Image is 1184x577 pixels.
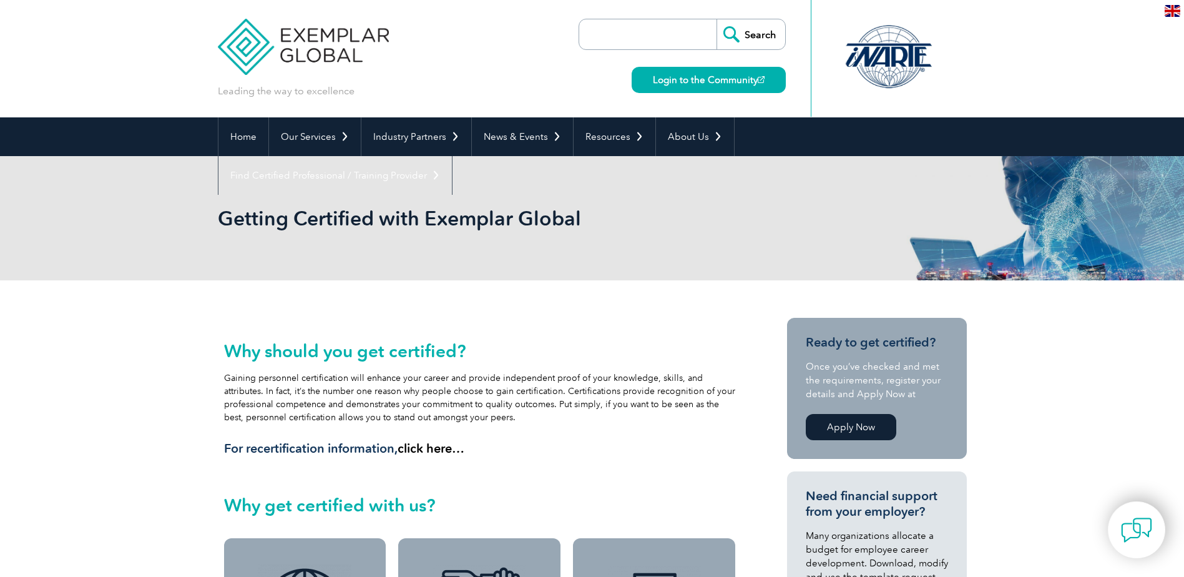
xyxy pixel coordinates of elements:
h3: Need financial support from your employer? [806,488,948,520]
div: Gaining personnel certification will enhance your career and provide independent proof of your kn... [224,341,736,456]
h2: Why should you get certified? [224,341,736,361]
h1: Getting Certified with Exemplar Global [218,206,697,230]
a: Our Services [269,117,361,156]
a: Apply Now [806,414,896,440]
p: Once you’ve checked and met the requirements, register your details and Apply Now at [806,360,948,401]
h2: Why get certified with us? [224,495,736,515]
a: Login to the Community [632,67,786,93]
h3: For recertification information, [224,441,736,456]
a: News & Events [472,117,573,156]
img: open_square.png [758,76,765,83]
a: About Us [656,117,734,156]
input: Search [717,19,785,49]
a: click here… [398,441,464,456]
h3: Ready to get certified? [806,335,948,350]
a: Industry Partners [361,117,471,156]
img: en [1165,5,1180,17]
a: Resources [574,117,655,156]
p: Leading the way to excellence [218,84,355,98]
img: contact-chat.png [1121,515,1152,546]
a: Find Certified Professional / Training Provider [218,156,452,195]
a: Home [218,117,268,156]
